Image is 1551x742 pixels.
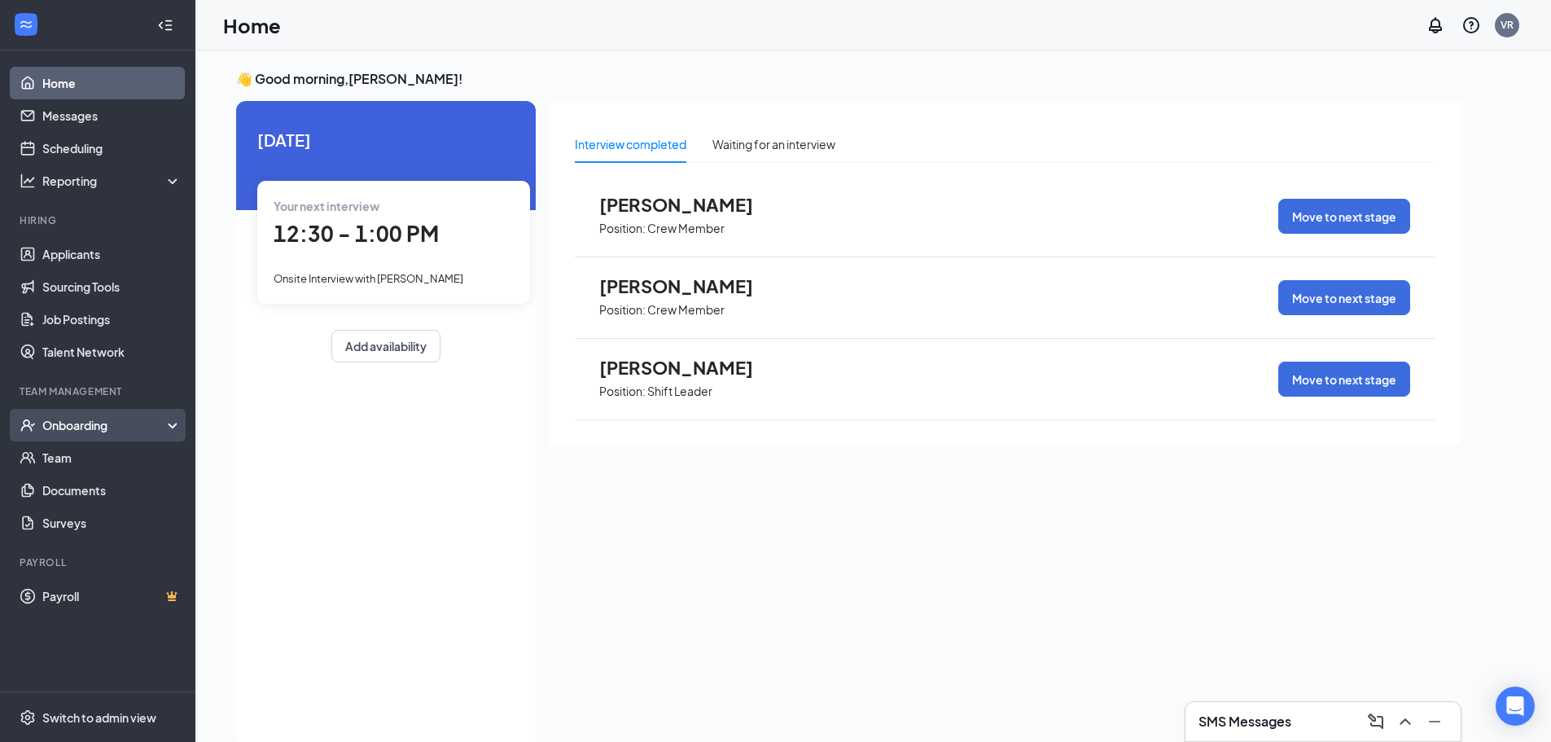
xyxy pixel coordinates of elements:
[599,384,646,399] p: Position:
[274,272,463,285] span: Onsite Interview with [PERSON_NAME]
[712,135,835,153] div: Waiting for an interview
[1363,709,1389,735] button: ComposeMessage
[599,275,778,296] span: [PERSON_NAME]
[20,213,178,227] div: Hiring
[599,221,646,236] p: Position:
[274,220,439,247] span: 12:30 - 1:00 PM
[599,194,778,215] span: [PERSON_NAME]
[42,99,182,132] a: Messages
[1422,709,1448,735] button: Minimize
[1278,280,1410,315] button: Move to next stage
[157,17,173,33] svg: Collapse
[20,709,36,726] svg: Settings
[1501,18,1514,32] div: VR
[1496,687,1535,726] div: Open Intercom Messenger
[20,173,36,189] svg: Analysis
[1461,15,1481,35] svg: QuestionInfo
[599,302,646,318] p: Position:
[1395,712,1415,731] svg: ChevronUp
[42,441,182,474] a: Team
[1366,712,1386,731] svg: ComposeMessage
[647,221,725,236] p: Crew Member
[1278,362,1410,397] button: Move to next stage
[42,270,182,303] a: Sourcing Tools
[18,16,34,33] svg: WorkstreamLogo
[223,11,281,39] h1: Home
[42,67,182,99] a: Home
[42,474,182,507] a: Documents
[42,173,182,189] div: Reporting
[42,709,156,726] div: Switch to admin view
[20,384,178,398] div: Team Management
[1425,712,1444,731] svg: Minimize
[1426,15,1445,35] svg: Notifications
[42,417,168,433] div: Onboarding
[20,417,36,433] svg: UserCheck
[42,580,182,612] a: PayrollCrown
[575,135,686,153] div: Interview completed
[42,238,182,270] a: Applicants
[20,555,178,569] div: Payroll
[1278,199,1410,234] button: Move to next stage
[1198,713,1291,731] h3: SMS Messages
[1392,709,1418,735] button: ChevronUp
[274,199,379,213] span: Your next interview
[647,302,725,318] p: Crew Member
[42,303,182,336] a: Job Postings
[257,127,515,152] span: [DATE]
[42,132,182,165] a: Scheduling
[236,70,1461,88] h3: 👋 Good morning, [PERSON_NAME] !
[647,384,712,399] p: Shift Leader
[599,357,778,378] span: [PERSON_NAME]
[42,336,182,368] a: Talent Network
[42,507,182,539] a: Surveys
[331,330,440,362] button: Add availability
